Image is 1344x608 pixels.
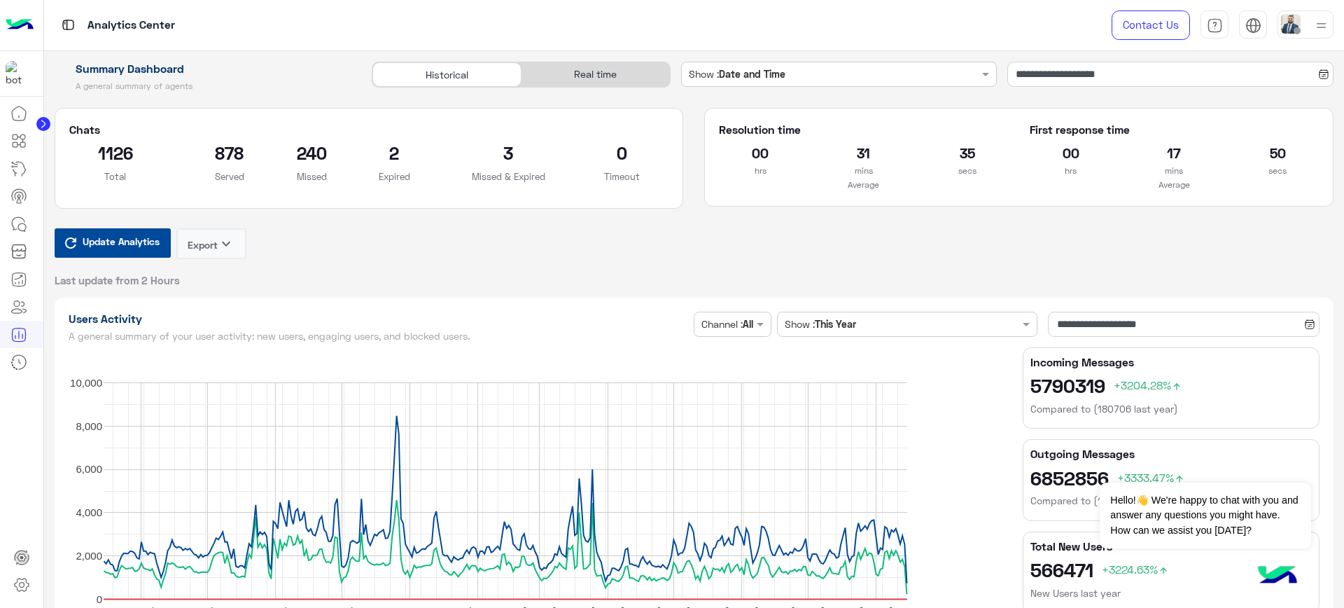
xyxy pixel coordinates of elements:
[183,170,276,184] p: Served
[1030,355,1312,369] h5: Incoming Messages
[59,16,77,34] img: tab
[1114,378,1182,392] span: +3204.28%
[822,141,905,164] h2: 31
[6,61,31,86] img: 1403182699927242
[1236,164,1319,178] p: secs
[69,331,689,342] h5: A general summary of your user activity: new users, engaging users, and blocked users.
[1133,141,1215,164] h2: 17
[55,273,180,287] span: Last update from 2 Hours
[1312,17,1330,34] img: profile
[1030,141,1112,164] h2: 00
[70,376,102,388] text: 10,000
[1030,374,1312,396] h2: 5790319
[521,62,670,87] div: Real time
[576,141,669,164] h2: 0
[576,170,669,184] p: Timeout
[1102,562,1169,576] span: +3224.63%
[719,178,1008,192] p: Average
[76,463,102,475] text: 6,000
[87,16,175,35] p: Analytics Center
[1030,123,1319,137] h5: First response time
[719,164,801,178] p: hrs
[69,312,689,326] h1: Users Activity
[297,170,327,184] p: Missed
[1030,467,1312,489] h2: 6852856
[372,62,521,87] div: Historical
[719,123,1008,137] h5: Resolution time
[348,170,441,184] p: Expired
[822,164,905,178] p: mins
[719,141,801,164] h2: 00
[55,228,171,258] button: Update Analytics
[1030,164,1112,178] p: hrs
[1030,178,1319,192] p: Average
[1133,164,1215,178] p: mins
[1281,14,1301,34] img: userImage
[1030,402,1312,416] h6: Compared to (180706 last year)
[462,170,555,184] p: Missed & Expired
[55,81,356,92] h5: A general summary of agents
[926,164,1009,178] p: secs
[1112,11,1190,40] a: Contact Us
[1236,141,1319,164] h2: 50
[297,141,327,164] h2: 240
[69,123,669,137] h5: Chats
[462,141,555,164] h2: 3
[183,141,276,164] h2: 878
[1030,447,1312,461] h5: Outgoing Messages
[76,549,102,561] text: 2,000
[218,235,234,252] i: keyboard_arrow_down
[348,141,441,164] h2: 2
[1245,18,1261,34] img: tab
[1207,18,1223,34] img: tab
[926,141,1009,164] h2: 35
[79,232,163,251] span: Update Analytics
[1030,494,1312,508] h6: Compared to (180706 last year)
[96,593,101,604] text: 0
[1030,539,1312,553] h5: Total New Users
[1200,11,1228,40] a: tab
[76,506,102,518] text: 4,000
[69,141,162,164] h2: 1126
[69,170,162,184] p: Total
[6,11,34,40] img: Logo
[176,228,246,259] button: Exportkeyboard_arrow_down
[1030,558,1312,581] h2: 566471
[55,62,356,76] h1: Summary Dashboard
[1030,586,1312,600] h6: New Users last year
[1253,552,1302,601] img: hulul-logo.png
[76,420,102,431] text: 8,000
[1100,483,1310,548] span: Hello!👋 We're happy to chat with you and answer any questions you might have. How can we assist y...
